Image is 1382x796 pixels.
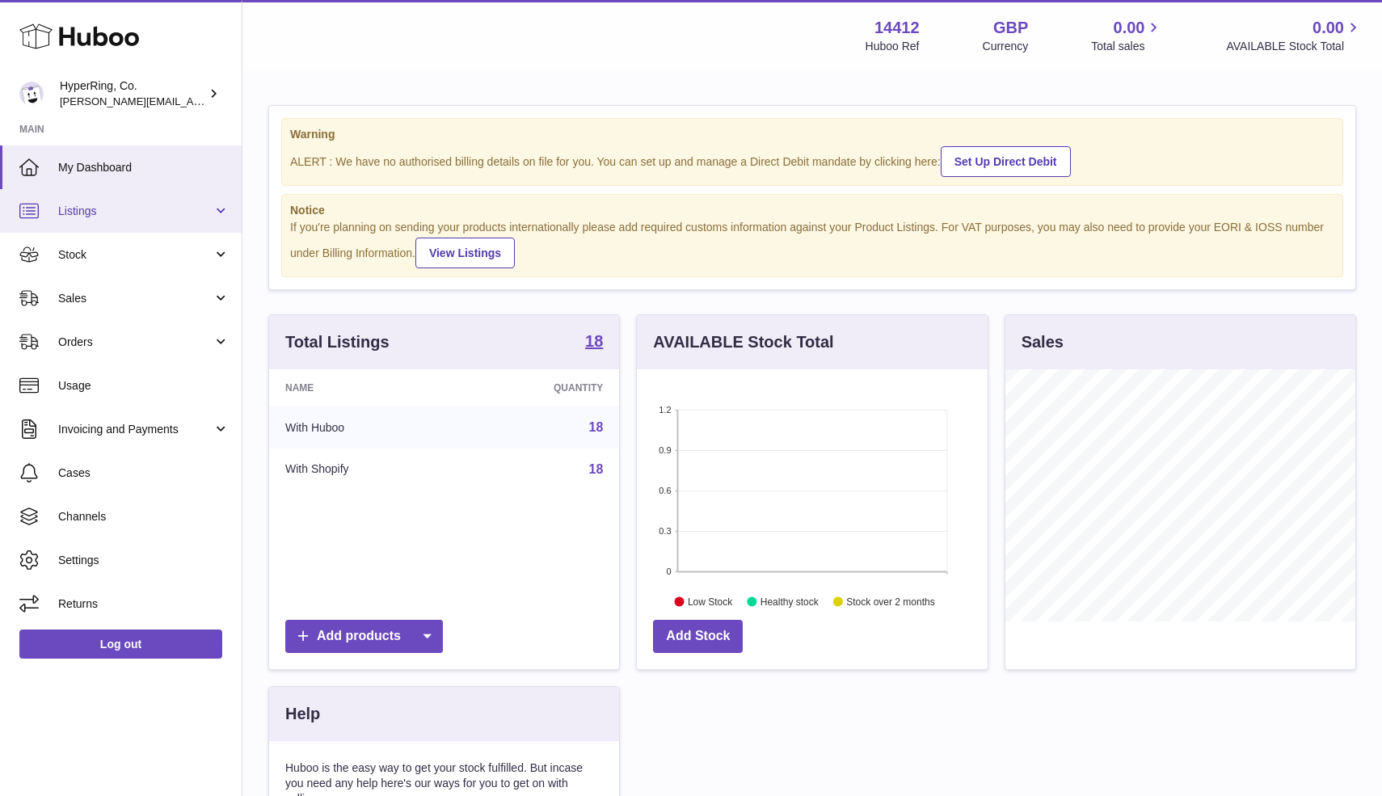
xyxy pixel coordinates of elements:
a: 18 [589,462,604,476]
text: 0.6 [659,486,672,495]
a: Add products [285,620,443,653]
h3: Help [285,703,320,725]
span: 0.00 [1114,17,1145,39]
a: 0.00 AVAILABLE Stock Total [1226,17,1363,54]
div: HyperRing, Co. [60,78,205,109]
span: [PERSON_NAME][EMAIL_ADDRESS][DOMAIN_NAME] [60,95,324,107]
a: 18 [585,333,603,352]
span: Listings [58,204,213,219]
h3: Sales [1022,331,1064,353]
a: Set Up Direct Debit [941,146,1071,177]
text: 0 [667,566,672,576]
td: With Shopify [269,449,458,491]
h3: AVAILABLE Stock Total [653,331,833,353]
span: Settings [58,553,230,568]
strong: 14412 [874,17,920,39]
span: Cases [58,465,230,481]
strong: Warning [290,127,1334,142]
h3: Total Listings [285,331,390,353]
a: Add Stock [653,620,743,653]
text: Healthy stock [761,596,820,608]
th: Quantity [458,369,620,406]
text: 0.3 [659,526,672,536]
img: yoonil.choi@hyperring.co [19,82,44,106]
span: Channels [58,509,230,524]
div: If you're planning on sending your products internationally please add required customs informati... [290,220,1334,268]
text: Stock over 2 months [847,596,935,608]
span: Sales [58,291,213,306]
span: Invoicing and Payments [58,422,213,437]
span: Total sales [1091,39,1163,54]
a: 18 [589,420,604,434]
div: Huboo Ref [866,39,920,54]
text: Low Stock [688,596,733,608]
span: Returns [58,596,230,612]
span: Stock [58,247,213,263]
div: Currency [983,39,1029,54]
text: 1.2 [659,405,672,415]
span: My Dashboard [58,160,230,175]
td: With Huboo [269,406,458,449]
strong: Notice [290,203,1334,218]
strong: GBP [993,17,1028,39]
div: ALERT : We have no authorised billing details on file for you. You can set up and manage a Direct... [290,144,1334,177]
a: 0.00 Total sales [1091,17,1163,54]
span: Usage [58,378,230,394]
span: 0.00 [1312,17,1344,39]
strong: 18 [585,333,603,349]
span: Orders [58,335,213,350]
th: Name [269,369,458,406]
text: 0.9 [659,445,672,455]
span: AVAILABLE Stock Total [1226,39,1363,54]
a: View Listings [415,238,515,268]
a: Log out [19,630,222,659]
